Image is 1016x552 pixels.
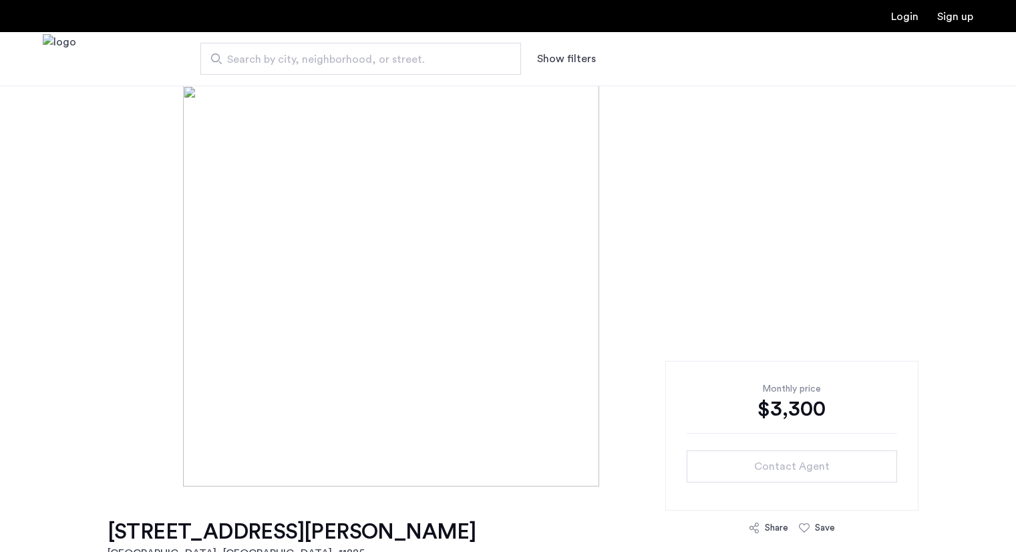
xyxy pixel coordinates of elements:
div: $3,300 [687,396,897,422]
h1: [STREET_ADDRESS][PERSON_NAME] [108,519,476,545]
a: Registration [937,11,973,22]
div: Monthly price [687,382,897,396]
button: Show or hide filters [537,51,596,67]
span: Search by city, neighborhood, or street. [227,51,484,67]
div: Save [815,521,835,535]
img: [object%20Object] [183,86,833,487]
button: button [687,450,897,482]
img: logo [43,34,76,84]
a: Login [891,11,918,22]
span: Contact Agent [754,458,830,474]
input: Apartment Search [200,43,521,75]
div: Share [765,521,788,535]
a: Cazamio Logo [43,34,76,84]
